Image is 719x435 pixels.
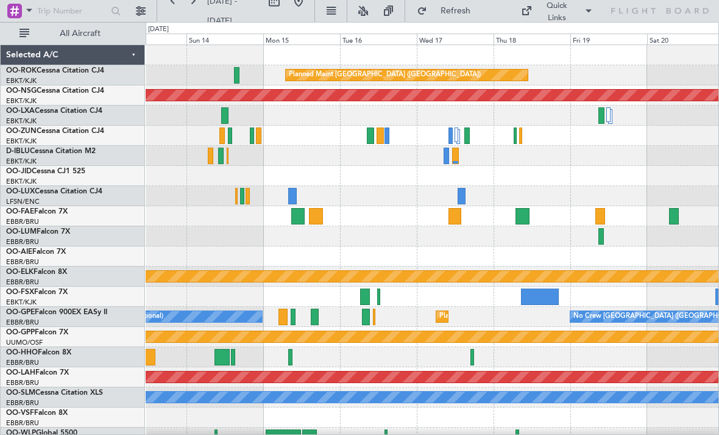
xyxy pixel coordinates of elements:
[6,419,39,428] a: EBBR/BRU
[6,329,68,336] a: OO-GPPFalcon 7X
[6,168,85,175] a: OO-JIDCessna CJ1 525
[263,34,340,45] div: Mon 15
[6,168,32,175] span: OO-JID
[6,248,66,256] a: OO-AIEFalcon 7X
[430,7,481,15] span: Refresh
[6,349,38,356] span: OO-HHO
[6,278,39,287] a: EBBR/BRU
[37,2,107,20] input: Trip Number
[6,67,37,74] span: OO-ROK
[6,268,34,276] span: OO-ELK
[411,1,484,21] button: Refresh
[6,67,104,74] a: OO-ROKCessna Citation CJ4
[6,96,37,106] a: EBKT/KJK
[6,409,68,417] a: OO-VSFFalcon 8X
[6,76,37,85] a: EBKT/KJK
[6,338,43,347] a: UUMO/OSF
[6,117,37,126] a: EBKT/KJK
[6,87,37,95] span: OO-NSG
[6,309,107,316] a: OO-GPEFalcon 900EX EASy II
[6,398,39,408] a: EBBR/BRU
[6,389,103,397] a: OO-SLMCessna Citation XLS
[515,1,599,21] button: Quick Links
[6,208,34,215] span: OO-FAE
[6,228,37,235] span: OO-LUM
[340,34,417,45] div: Tue 16
[6,309,35,316] span: OO-GPE
[148,24,169,35] div: [DATE]
[6,208,68,215] a: OO-FAEFalcon 7X
[6,148,96,155] a: D-IBLUCessna Citation M2
[6,197,40,206] a: LFSN/ENC
[6,268,67,276] a: OO-ELKFalcon 8X
[289,66,481,84] div: Planned Maint [GEOGRAPHIC_DATA] ([GEOGRAPHIC_DATA])
[6,128,37,135] span: OO-ZUN
[6,148,30,155] span: D-IBLU
[6,107,102,115] a: OO-LXACessna Citation CJ4
[32,29,129,38] span: All Aircraft
[6,289,68,296] a: OO-FSXFalcon 7X
[6,349,71,356] a: OO-HHOFalcon 8X
[6,188,102,195] a: OO-LUXCessna Citation CJ4
[6,318,39,327] a: EBBR/BRU
[6,298,37,307] a: EBKT/KJK
[6,87,104,95] a: OO-NSGCessna Citation CJ4
[6,257,39,267] a: EBBR/BRU
[6,107,35,115] span: OO-LXA
[6,369,35,376] span: OO-LAH
[186,34,263,45] div: Sun 14
[6,137,37,146] a: EBKT/KJK
[494,34,570,45] div: Thu 18
[6,409,34,417] span: OO-VSF
[6,228,70,235] a: OO-LUMFalcon 7X
[6,389,35,397] span: OO-SLM
[417,34,494,45] div: Wed 17
[6,188,35,195] span: OO-LUX
[110,34,186,45] div: Sat 13
[570,34,647,45] div: Fri 19
[439,307,660,326] div: Planned Maint [GEOGRAPHIC_DATA] ([GEOGRAPHIC_DATA] National)
[6,217,39,226] a: EBBR/BRU
[6,289,34,296] span: OO-FSX
[6,248,32,256] span: OO-AIE
[6,128,104,135] a: OO-ZUNCessna Citation CJ4
[6,358,39,367] a: EBBR/BRU
[6,329,35,336] span: OO-GPP
[6,237,39,246] a: EBBR/BRU
[6,157,37,166] a: EBKT/KJK
[6,369,69,376] a: OO-LAHFalcon 7X
[6,177,37,186] a: EBKT/KJK
[6,378,39,387] a: EBBR/BRU
[13,24,132,43] button: All Aircraft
